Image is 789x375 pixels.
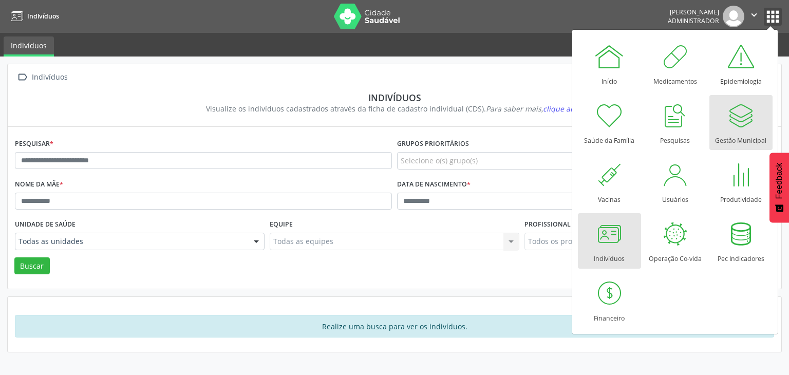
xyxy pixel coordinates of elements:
[578,154,641,209] a: Vacinas
[748,9,760,21] i: 
[644,95,707,150] a: Pesquisas
[709,154,773,209] a: Produtividade
[723,6,744,27] img: img
[27,12,59,21] span: Indivíduos
[22,92,767,103] div: Indivíduos
[644,154,707,209] a: Usuários
[578,36,641,91] a: Início
[30,70,69,85] div: Indivíduos
[668,8,719,16] div: [PERSON_NAME]
[668,16,719,25] span: Administrador
[543,104,584,114] span: clique aqui!
[15,136,53,152] label: Pesquisar
[4,36,54,57] a: Indivíduos
[397,177,471,193] label: Data de nascimento
[524,217,571,233] label: Profissional
[18,236,243,247] span: Todas as unidades
[644,213,707,268] a: Operação Co-vida
[397,136,469,152] label: Grupos prioritários
[14,257,50,275] button: Buscar
[709,95,773,150] a: Gestão Municipal
[270,217,293,233] label: Equipe
[15,70,69,85] a:  Indivíduos
[644,36,707,91] a: Medicamentos
[578,273,641,328] a: Financeiro
[769,153,789,222] button: Feedback - Mostrar pesquisa
[744,6,764,27] button: 
[775,163,784,199] span: Feedback
[15,315,774,338] div: Realize uma busca para ver os indivíduos.
[401,155,478,166] span: Selecione o(s) grupo(s)
[15,70,30,85] i: 
[15,217,76,233] label: Unidade de saúde
[7,8,59,25] a: Indivíduos
[709,213,773,268] a: Pec Indicadores
[578,213,641,268] a: Indivíduos
[578,95,641,150] a: Saúde da Família
[709,36,773,91] a: Epidemiologia
[22,103,767,114] div: Visualize os indivíduos cadastrados através da ficha de cadastro individual (CDS).
[15,177,63,193] label: Nome da mãe
[764,8,782,26] button: apps
[486,104,584,114] i: Para saber mais,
